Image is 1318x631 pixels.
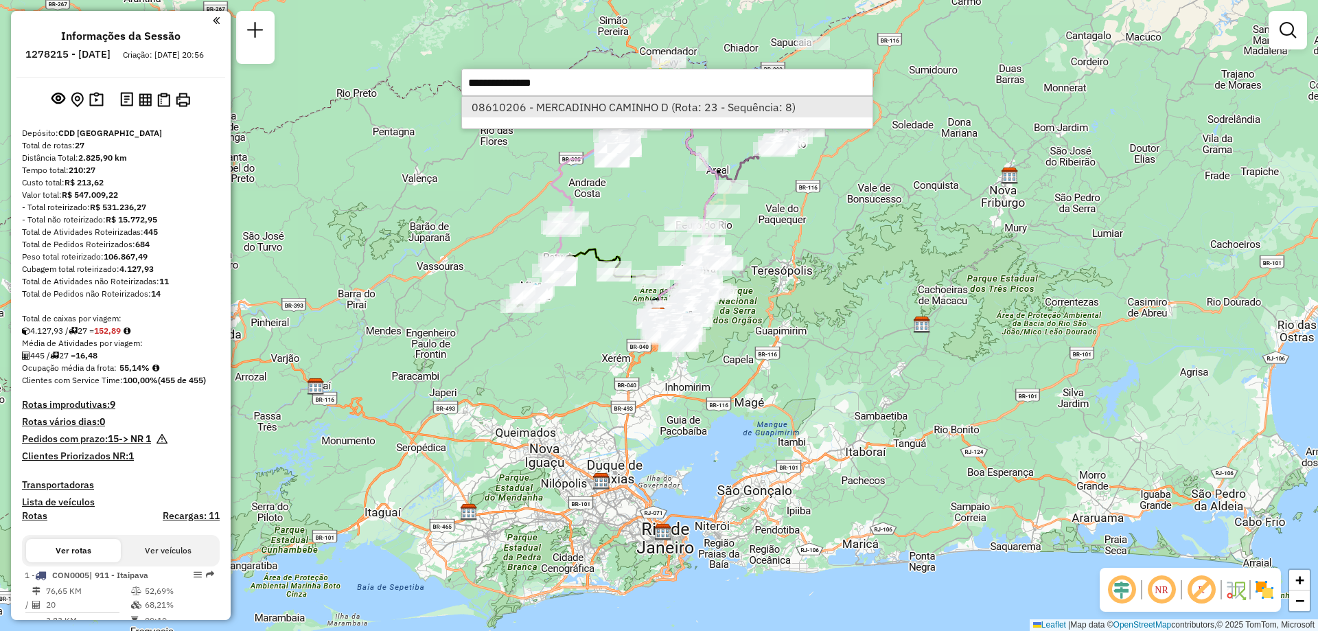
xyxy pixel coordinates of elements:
td: 20 [45,598,130,612]
h4: Clientes Priorizados NR: [22,450,220,462]
div: Total de Atividades Roteirizadas: [22,226,220,238]
button: Exibir sessão original [49,89,68,111]
div: Cubagem total roteirizado: [22,263,220,275]
span: 1 - [25,570,148,580]
a: Clique aqui para minimizar o painel [213,12,220,28]
div: Total de caixas por viagem: [22,312,220,325]
td: 3,83 KM [45,614,130,628]
a: Leaflet [1033,620,1066,630]
a: Rotas [22,510,47,522]
td: 52,69% [144,584,213,598]
div: Peso total roteirizado: [22,251,220,263]
div: 4.127,93 / 27 = [22,325,220,337]
div: Atividade não roteirizada - GALPAO CAIPIRA [597,268,631,282]
i: % de utilização da cubagem [131,601,141,609]
div: Tempo total: [22,164,220,176]
img: CDD Nova Friburgo [1001,167,1019,185]
a: Nova sessão e pesquisa [242,16,269,47]
div: - Total roteirizado: [22,201,220,214]
strong: 16,48 [76,350,97,360]
i: Meta Caixas/viagem: 163,31 Diferença: -10,42 [124,327,130,335]
i: Cubagem total roteirizado [22,327,30,335]
img: Miguel Pereira [527,282,544,300]
span: + [1295,571,1304,588]
strong: CDD [GEOGRAPHIC_DATA] [58,128,162,138]
div: Map data © contributors,© 2025 TomTom, Microsoft [1030,619,1318,631]
h4: Lista de veículos [22,496,220,508]
button: Painel de Sugestão [86,89,106,111]
strong: 0 [100,415,105,428]
button: Ver veículos [121,539,216,562]
div: Total de Atividades não Roteirizadas: [22,275,220,288]
div: Valor total: [22,189,220,201]
span: Ocultar NR [1145,573,1178,606]
strong: 4.127,93 [119,264,154,274]
img: Exibir/Ocultar setores [1253,579,1275,601]
div: Atividade não roteirizada - ANITA DE FREITAS ANE [658,232,693,246]
div: Total de rotas: [22,139,220,152]
div: Total de Pedidos não Roteirizados: [22,288,220,300]
strong: (455 de 455) [158,375,206,385]
strong: 445 [143,227,158,237]
div: - Total não roteirizado: [22,214,220,226]
i: Tempo total em rota [131,617,138,625]
div: Total de Pedidos Roteirizados: [22,238,220,251]
h6: 1278215 - [DATE] [25,48,111,60]
strong: 27 [75,140,84,150]
strong: -> NR 1 [119,433,151,445]
ul: Option List [462,97,872,117]
strong: R$ 531.236,27 [90,202,146,212]
strong: 106.867,49 [104,251,148,262]
div: Atividade não roteirizada - CRISTINA TONELI DE A [652,54,686,68]
h4: Transportadoras [22,479,220,491]
em: Média calculada utilizando a maior ocupação (%Peso ou %Cubagem) de cada rota da sessão. Rotas cro... [152,364,159,372]
strong: 11 [159,276,169,286]
strong: 55,14% [119,363,150,373]
a: Exibir filtros [1274,16,1302,44]
em: Opções [194,571,202,579]
span: | [1068,620,1070,630]
h4: Informações da Sessão [61,30,181,43]
strong: R$ 213,62 [65,177,104,187]
div: Atividade não roteirizada - ANA CRISTINA ROSA MO [542,258,577,272]
a: OpenStreetMap [1113,620,1172,630]
span: CON0005 [52,570,89,580]
img: CDD Pavuna [592,472,610,490]
td: 76,65 KM [45,584,130,598]
i: Total de Atividades [22,352,30,360]
td: 68,21% [144,598,213,612]
h4: Rotas improdutivas: [22,399,220,411]
h4: Pedidos com prazo: [22,433,151,445]
h4: Recargas: 11 [163,510,220,522]
h4: Rotas vários dias: [22,416,220,428]
div: Depósito: [22,127,220,139]
div: Atividade não roteirizada - PADARIA DOCE VALE [597,261,632,275]
strong: 210:27 [69,165,95,175]
button: Logs desbloquear sessão [117,89,136,111]
span: Ocupação média da frota: [22,363,117,373]
div: Custo total: [22,176,220,189]
i: Total de rotas [50,352,59,360]
em: Rota exportada [206,571,214,579]
strong: R$ 15.772,95 [106,214,157,225]
div: Atividade não roteirizada - NOVA LANCHONETE SAPU [796,36,830,50]
div: Atividade não roteirizada - MAX ELIAS DE FRANCA [542,259,577,273]
strong: 100,00% [123,375,158,385]
strong: 9 [110,398,115,411]
div: Criação: [DATE] 20:56 [117,49,209,61]
a: Zoom in [1289,570,1310,590]
div: Média de Atividades por viagem: [22,337,220,349]
strong: 15 [108,433,119,445]
strong: 2.825,90 km [78,152,127,163]
button: Visualizar relatório de Roteirização [136,90,154,108]
img: Fluxo de ruas [1225,579,1247,601]
span: − [1295,592,1304,609]
li: [object Object] [462,97,872,117]
span: Ocultar deslocamento [1105,573,1138,606]
span: Clientes com Service Time: [22,375,123,385]
a: Zoom out [1289,590,1310,611]
button: Imprimir Rotas [173,90,193,110]
td: = [25,614,32,628]
strong: 1 [128,450,134,462]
